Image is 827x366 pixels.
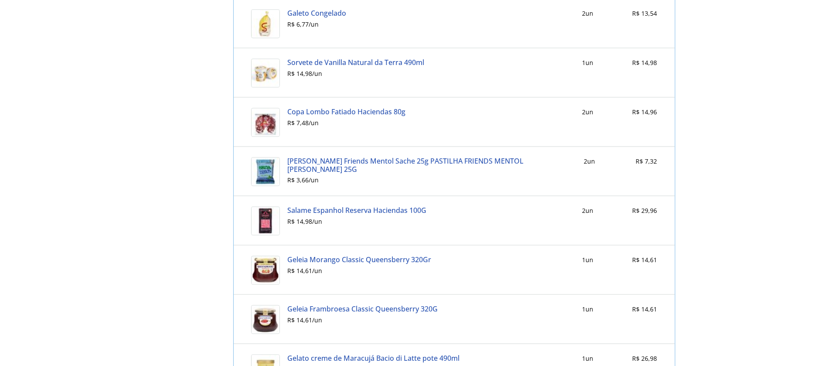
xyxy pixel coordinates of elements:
[582,305,593,314] div: 1 un
[288,157,552,173] a: [PERSON_NAME] Friends Mentol Sache 25g PASTILHA FRIENDS MENTOL [PERSON_NAME] 25G
[251,9,280,38] img: Galeto Congelado
[582,58,593,67] div: 1 un
[582,206,593,215] div: 2 un
[288,354,460,362] a: Gelato creme de Maracujá Bacio di Latte pote 490ml
[288,177,552,184] div: R$ 3,66 / un
[288,305,438,313] a: Geleia Frambroesa Classic Queensberry 320G
[251,157,280,186] img: Pastilha Valda Friends Mentol Sache 25g PASTILHA FRIENDS MENTOL SACHE VALDA 25G
[288,70,425,77] div: R$ 14,98 / un
[288,9,347,17] a: Galeto Congelado
[288,58,425,66] a: Sorvete de Vanilla Natural da Terra 490ml
[582,108,593,116] div: 2 un
[288,120,406,127] div: R$ 7,48 / un
[288,206,427,214] a: Salame Espanhol Reserva Haciendas 100G
[288,218,427,225] div: R$ 14,98 / un
[251,206,280,235] img: Salame Espanhol Reserva Haciendas 100G
[251,58,280,87] img: Sorvete de Vanilla Natural da Terra 490ml
[633,108,657,116] span: R$ 14,96
[288,108,406,116] a: Copa Lombo Fatiado Haciendas 80g
[633,256,657,264] span: R$ 14,61
[582,9,593,18] div: 2 un
[584,157,595,166] div: 2 un
[633,305,657,313] span: R$ 14,61
[633,9,657,17] span: R$ 13,54
[251,256,280,284] img: Geleia Morango Classic Queensberry 320Gr
[633,58,657,67] span: R$ 14,98
[288,21,347,28] div: R$ 6,77 / un
[288,256,432,263] a: Geleia Morango Classic Queensberry 320Gr
[633,206,657,215] span: R$ 29,96
[288,267,432,274] div: R$ 14,61 / un
[288,317,438,324] div: R$ 14,61 / un
[636,157,657,165] span: R$ 7,32
[251,108,280,137] img: Copa Lombo Fatiado Haciendas 80g
[633,354,657,363] span: R$ 26,98
[582,256,593,264] div: 1 un
[251,305,280,334] img: Geleia Frambroesa Classic Queensberry 320G
[582,354,593,363] div: 1 un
